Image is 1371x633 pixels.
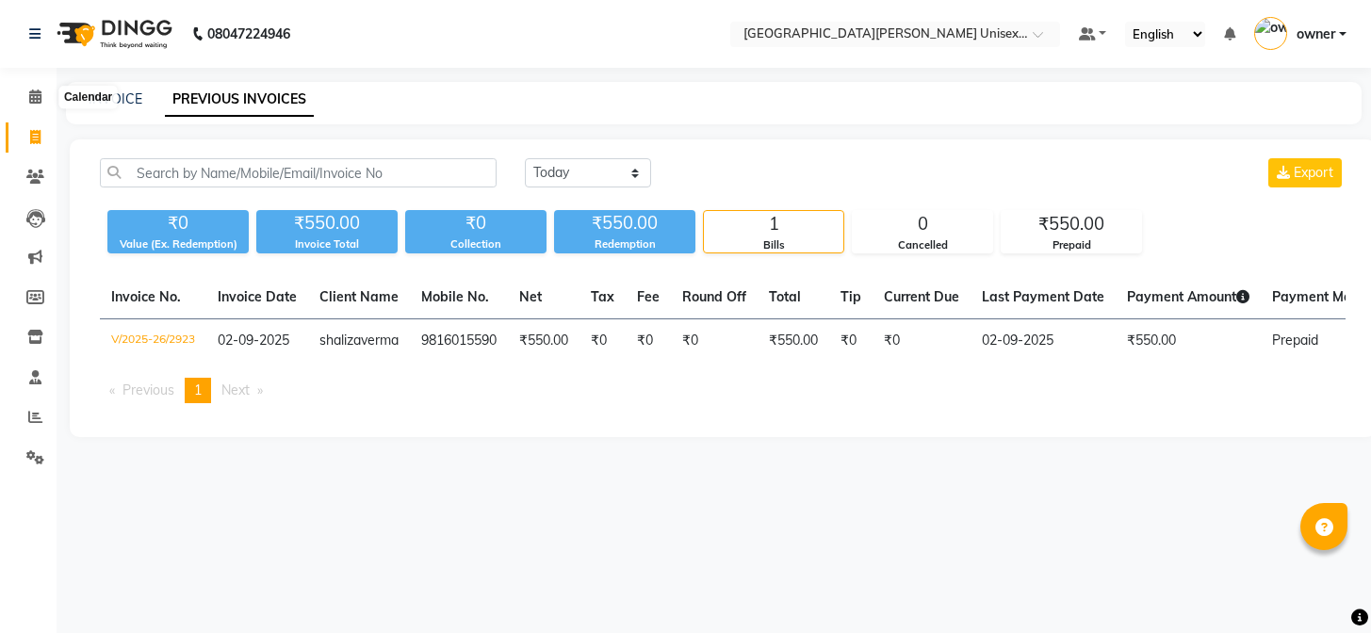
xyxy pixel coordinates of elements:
[218,332,289,349] span: 02-09-2025
[829,319,873,364] td: ₹0
[207,8,290,60] b: 08047224946
[319,332,361,349] span: shaliza
[519,288,542,305] span: Net
[218,288,297,305] span: Invoice Date
[1002,211,1141,237] div: ₹550.00
[982,288,1104,305] span: Last Payment Date
[554,210,695,236] div: ₹550.00
[421,288,489,305] span: Mobile No.
[221,381,250,398] span: Next
[100,158,497,187] input: Search by Name/Mobile/Email/Invoice No
[1127,288,1249,305] span: Payment Amount
[194,381,202,398] span: 1
[841,288,861,305] span: Tip
[671,319,758,364] td: ₹0
[1268,158,1342,187] button: Export
[405,236,547,252] div: Collection
[873,319,971,364] td: ₹0
[554,236,695,252] div: Redemption
[410,319,508,364] td: 9816015590
[100,378,1346,403] nav: Pagination
[758,319,829,364] td: ₹550.00
[107,210,249,236] div: ₹0
[1116,319,1261,364] td: ₹550.00
[769,288,801,305] span: Total
[1272,332,1318,349] span: Prepaid
[591,288,614,305] span: Tax
[579,319,626,364] td: ₹0
[1002,237,1141,253] div: Prepaid
[704,237,843,253] div: Bills
[107,236,249,252] div: Value (Ex. Redemption)
[508,319,579,364] td: ₹550.00
[165,83,314,117] a: PREVIOUS INVOICES
[682,288,746,305] span: Round Off
[1297,24,1335,44] span: owner
[637,288,660,305] span: Fee
[884,288,959,305] span: Current Due
[704,211,843,237] div: 1
[1292,558,1352,614] iframe: chat widget
[122,381,174,398] span: Previous
[111,288,181,305] span: Invoice No.
[1254,17,1287,50] img: owner
[626,319,671,364] td: ₹0
[59,87,117,109] div: Calendar
[361,332,399,349] span: verma
[256,236,398,252] div: Invoice Total
[48,8,177,60] img: logo
[256,210,398,236] div: ₹550.00
[853,237,992,253] div: Cancelled
[971,319,1116,364] td: 02-09-2025
[853,211,992,237] div: 0
[100,319,206,364] td: V/2025-26/2923
[405,210,547,236] div: ₹0
[1294,164,1333,181] span: Export
[319,288,399,305] span: Client Name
